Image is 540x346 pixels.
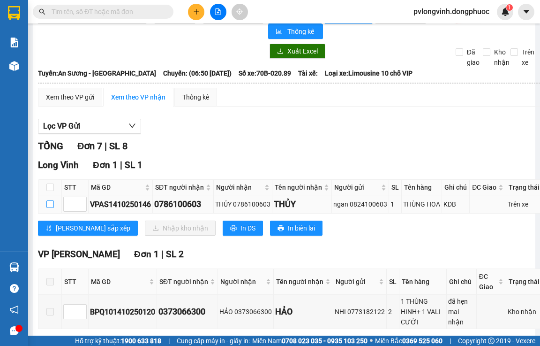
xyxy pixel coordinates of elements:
[153,195,214,214] td: 0786100603
[158,305,216,318] div: 0373066300
[336,277,377,287] span: Người gửi
[210,4,226,20] button: file-add
[518,47,538,68] span: Trên xe
[10,326,19,335] span: message
[390,199,400,209] div: 1
[239,68,291,78] span: Số xe: 70B-020.89
[277,48,284,55] span: download
[9,38,19,47] img: solution-icon
[91,277,147,287] span: Mã GD
[274,295,333,329] td: HẢO
[89,195,153,214] td: VPAS1410250146
[443,199,468,209] div: KDB
[509,277,540,287] span: Trạng thái
[288,223,315,233] span: In biên lai
[334,182,379,192] span: Người gửi
[333,199,387,209] div: ngan 0824100603
[39,8,45,15] span: search
[252,336,367,346] span: Miền Nam
[43,120,80,132] span: Lọc VP Gửi
[442,180,470,195] th: Ghi chú
[490,47,513,68] span: Kho nhận
[236,8,243,15] span: aim
[406,6,497,17] span: pvlongvinh.dongphuoc
[282,337,367,345] strong: 0708 023 035 - 0935 103 250
[268,24,323,39] button: bar-chartThống kê
[121,337,161,345] strong: 1900 633 818
[91,182,143,192] span: Mã GD
[276,277,323,287] span: Tên người nhận
[163,68,232,78] span: Chuyến: (06:50 [DATE])
[155,182,204,192] span: SĐT người nhận
[506,4,513,11] sup: 1
[463,47,483,68] span: Đã giao
[335,307,385,317] div: NHI 0773182122
[10,284,19,293] span: question-circle
[93,160,118,170] span: Đơn 1
[90,306,155,318] div: BPQ101410250120
[275,305,331,318] div: HẢO
[522,8,531,16] span: caret-down
[161,249,164,260] span: |
[403,199,440,209] div: THÙNG HOA
[401,296,445,327] div: 1 THÙNG HINH+ 1 VALI CƯỚI
[387,269,399,295] th: SL
[8,6,20,20] img: logo-vxr
[77,140,102,152] span: Đơn 7
[38,140,63,152] span: TỔNG
[89,295,157,329] td: BPQ101410250120
[472,182,496,192] span: ĐC Giao
[518,4,534,20] button: caret-down
[216,182,262,192] span: Người nhận
[389,180,402,195] th: SL
[38,221,138,236] button: sort-ascending[PERSON_NAME] sắp xếp
[38,69,156,77] b: Tuyến: An Sương - [GEOGRAPHIC_DATA]
[270,221,322,236] button: printerIn biên lai
[232,4,248,20] button: aim
[448,296,475,327] div: đã hẹn mai nhận
[166,249,184,260] span: SL 2
[56,223,130,233] span: [PERSON_NAME] sắp xếp
[10,305,19,314] span: notification
[90,199,151,210] div: VPAS1410250146
[399,269,447,295] th: Tên hàng
[157,295,218,329] td: 0373066300
[287,26,315,37] span: Thống kê
[177,336,250,346] span: Cung cấp máy in - giấy in:
[488,338,495,344] span: copyright
[215,8,221,15] span: file-add
[447,269,477,295] th: Ghi chú
[168,336,170,346] span: |
[375,336,442,346] span: Miền Bắc
[62,180,89,195] th: STT
[298,68,318,78] span: Tài xế:
[388,307,397,317] div: 2
[275,182,322,192] span: Tên người nhận
[62,269,89,295] th: STT
[240,223,255,233] span: In DS
[508,4,511,11] span: 1
[402,337,442,345] strong: 0369 525 060
[272,195,332,214] td: THỦY
[182,92,209,102] div: Thống kê
[450,336,451,346] span: |
[479,271,496,292] span: ĐC Giao
[223,221,263,236] button: printerIn DS
[38,160,79,170] span: Long Vĩnh
[193,8,200,15] span: plus
[154,198,212,211] div: 0786100603
[370,339,373,343] span: ⚪️
[45,225,52,232] span: sort-ascending
[230,225,237,232] span: printer
[287,46,318,56] span: Xuất Excel
[274,198,330,211] div: THỦY
[9,262,19,272] img: warehouse-icon
[105,140,107,152] span: |
[9,61,19,71] img: warehouse-icon
[134,249,159,260] span: Đơn 1
[276,28,284,36] span: bar-chart
[270,44,325,59] button: downloadXuất Excel
[75,336,161,346] span: Hỗ trợ kỹ thuật:
[111,92,165,102] div: Xem theo VP nhận
[38,249,120,260] span: VP [PERSON_NAME]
